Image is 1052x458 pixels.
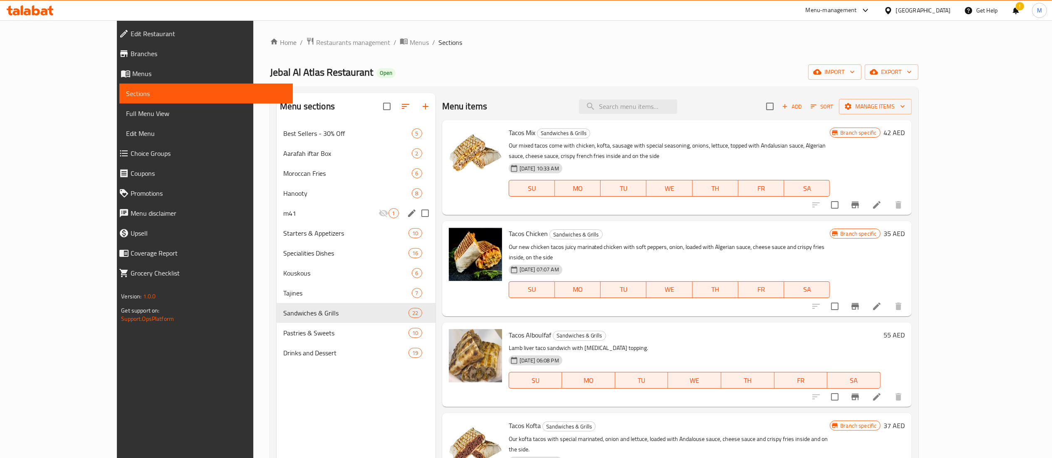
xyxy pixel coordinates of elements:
div: Open [376,68,396,78]
span: 5 [412,130,422,138]
button: SU [509,180,555,197]
a: Restaurants management [306,37,390,48]
img: Tacos Alboulfaf [449,329,502,382]
span: Coupons [131,168,286,178]
p: Lamb liver taco sandwich with [MEDICAL_DATA] topping. [509,343,881,353]
span: Starters & Appetizers [283,228,408,238]
a: Promotions [112,183,292,203]
button: Manage items [839,99,912,114]
a: Sections [119,84,292,103]
div: Aarafah iftar Box [283,148,412,158]
div: Drinks and Dessert19 [277,343,436,363]
div: Sandwiches & Grills22 [277,303,436,323]
span: Branch specific [837,129,880,137]
li: / [432,37,435,47]
div: Specialities Dishes [283,248,408,258]
span: Moroccan Fries [283,168,412,178]
button: WE [668,372,721,389]
button: TU [601,180,646,197]
span: Jebal Al Atlas Restaurant [270,63,373,81]
button: TH [693,281,738,298]
span: SU [512,283,552,295]
button: FR [738,180,784,197]
button: Branch-specific-item [845,195,865,215]
span: Upsell [131,228,286,238]
span: 7 [412,289,422,297]
span: 16 [409,249,421,257]
span: TH [696,283,735,295]
button: import [808,64,861,80]
a: Coupons [112,163,292,183]
span: [DATE] 06:08 PM [516,357,562,364]
span: Choice Groups [131,148,286,158]
a: Edit Restaurant [112,24,292,44]
nav: Menu sections [277,120,436,366]
span: 10 [409,329,421,337]
span: Edit Menu [126,128,286,138]
span: Select to update [826,196,844,214]
span: import [815,67,855,77]
span: Sections [126,89,286,98]
a: Upsell [112,223,292,243]
span: Sandwiches & Grills [550,230,602,239]
button: SA [784,180,830,197]
span: Select to update [826,298,844,315]
div: items [412,188,422,198]
span: TU [619,374,665,387]
button: MO [555,281,601,298]
span: MO [558,283,597,295]
span: Menus [132,69,286,79]
span: Menus [410,37,429,47]
button: TU [615,372,668,389]
h2: Menu sections [280,100,335,113]
div: items [412,148,422,158]
span: [DATE] 07:07 AM [516,266,562,273]
span: Branch specific [837,422,880,430]
a: Choice Groups [112,143,292,163]
span: 1.0.0 [143,291,156,302]
div: Sandwiches & Grills [283,308,408,318]
span: Sort sections [396,96,416,116]
input: search [579,99,677,114]
li: / [300,37,303,47]
span: WE [650,283,689,295]
span: Pastries & Sweets [283,328,408,338]
img: Tacos Chicken [449,228,502,281]
h6: 55 AED [884,329,905,341]
span: Open [376,69,396,76]
button: WE [646,281,692,298]
h2: Menu items [442,100,488,113]
div: items [412,128,422,138]
a: Menus [400,37,429,48]
span: SA [787,182,827,195]
span: Select to update [826,388,844,406]
div: items [408,348,422,358]
span: Tacos Chicken [509,227,548,240]
span: MO [558,182,597,195]
span: Coverage Report [131,248,286,258]
span: Add [781,102,803,111]
span: TH [696,182,735,195]
span: Menu disclaimer [131,208,286,218]
button: Branch-specific-item [845,296,865,316]
span: Kouskous [283,268,412,278]
li: / [394,37,396,47]
span: 2 [412,150,422,158]
span: Sandwiches & Grills [537,128,590,138]
a: Edit Menu [119,123,292,143]
button: Branch-specific-item [845,387,865,407]
svg: Inactive section [379,208,389,218]
span: Drinks and Dessert [283,348,408,358]
span: SA [831,374,877,387]
button: MO [555,180,601,197]
span: export [871,67,912,77]
button: TU [601,281,646,298]
button: export [865,64,918,80]
div: Pastries & Sweets10 [277,323,436,343]
button: SA [827,372,881,389]
span: 1 [389,209,399,217]
span: FR [742,182,781,195]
